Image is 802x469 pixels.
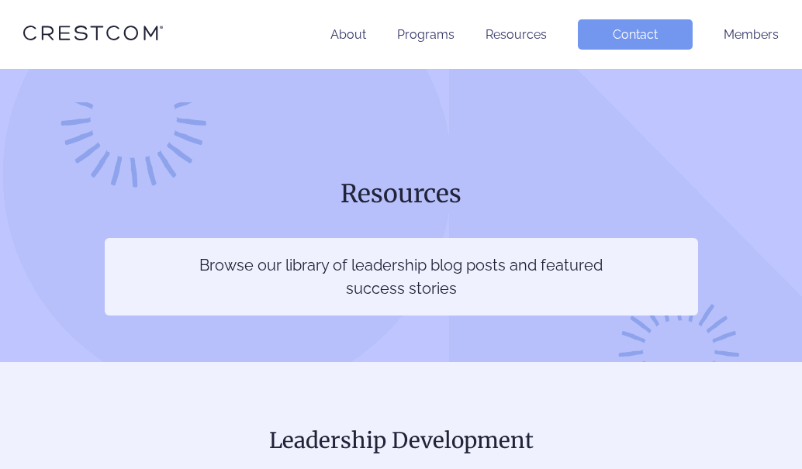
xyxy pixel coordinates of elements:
[397,27,455,42] a: Programs
[199,253,604,300] p: Browse our library of leadership blog posts and featured success stories
[330,27,366,42] a: About
[486,27,547,42] a: Resources
[105,178,698,210] h1: Resources
[578,19,693,50] a: Contact
[23,424,779,457] h2: Leadership Development
[724,27,779,42] a: Members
